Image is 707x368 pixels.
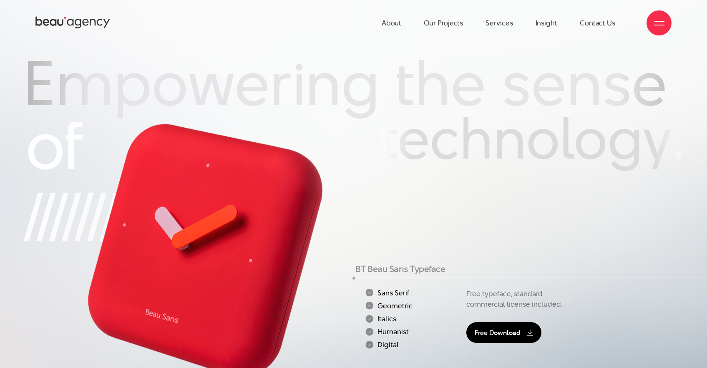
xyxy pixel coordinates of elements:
h2: technology. [379,109,684,172]
p: Free typeface, standard commercial license included. [466,289,573,310]
li: Humanist [365,328,462,336]
img: hero-sharp-1.svg [23,122,208,242]
li: Geometric [365,302,462,310]
li: Digital [365,341,462,349]
li: Sans Serif [365,289,462,297]
a: Free Download [466,322,541,343]
li: Italics [365,315,462,323]
h3: BT Beau Sans Typeface [355,265,573,274]
h2: Empowering the sense [23,52,684,119]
